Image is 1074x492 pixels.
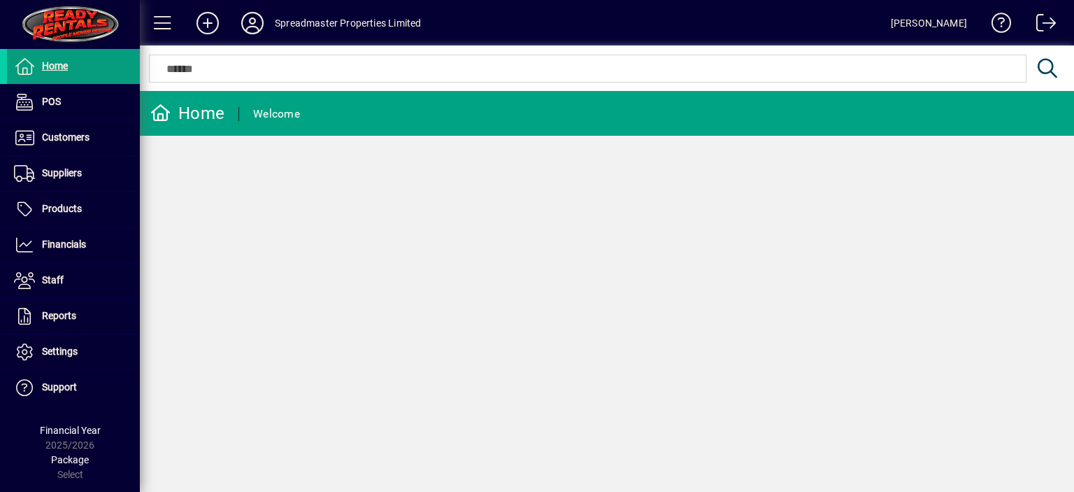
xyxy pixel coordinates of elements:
span: Home [42,60,68,71]
span: Staff [42,274,64,286]
a: Support [7,370,140,405]
span: Financials [42,239,86,250]
span: Suppliers [42,167,82,178]
span: Products [42,203,82,214]
div: Spreadmaster Properties Limited [275,12,421,34]
a: Knowledge Base [981,3,1012,48]
div: Welcome [253,103,300,125]
span: POS [42,96,61,107]
a: Suppliers [7,156,140,191]
a: Settings [7,335,140,370]
span: Financial Year [40,425,101,436]
a: Staff [7,263,140,298]
span: Support [42,381,77,393]
a: Customers [7,120,140,155]
div: [PERSON_NAME] [891,12,967,34]
span: Reports [42,310,76,321]
a: Reports [7,299,140,334]
span: Settings [42,346,78,357]
button: Profile [230,10,275,36]
button: Add [185,10,230,36]
a: Logout [1026,3,1057,48]
span: Customers [42,132,89,143]
a: Financials [7,227,140,262]
div: Home [150,102,224,125]
span: Package [51,454,89,465]
a: Products [7,192,140,227]
a: POS [7,85,140,120]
